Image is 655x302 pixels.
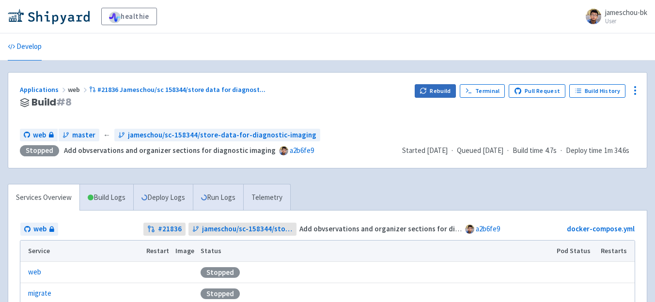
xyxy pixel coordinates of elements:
a: migrate [28,288,51,299]
th: Restart [143,241,172,262]
div: Stopped [201,267,240,278]
a: Terminal [460,84,505,98]
span: #21836 Jameschou/sc 158344/store data for diagnost ... [97,85,265,94]
strong: # 21836 [158,224,182,235]
span: jameschou-bk [605,8,647,17]
span: Build time [513,145,543,156]
span: ← [103,130,110,141]
span: web [33,130,46,141]
a: web [20,129,58,142]
a: jameschou-bk User [580,9,647,24]
span: # 8 [56,95,72,109]
span: web [68,85,89,94]
span: 4.7s [545,145,557,156]
div: · · · [402,145,635,156]
strong: Add obvservations and organizer sections for diagnostic imaging [64,146,276,155]
a: Run Logs [193,184,243,211]
a: Telemetry [243,184,290,211]
span: 1m 34.6s [604,145,629,156]
a: Develop [8,33,42,60]
a: healthie [101,8,157,25]
a: Build History [569,84,625,98]
span: Queued [457,146,503,155]
span: Build [31,97,72,108]
div: Stopped [201,288,240,299]
a: #21836 Jameschou/sc 158344/store data for diagnost... [89,85,267,94]
th: Restarts [598,241,635,262]
a: master [59,129,99,142]
time: [DATE] [427,146,448,155]
div: Stopped [20,145,59,156]
span: master [72,130,95,141]
a: a2b6fe9 [476,224,500,233]
a: jameschou/sc-158344/store-data-for-diagnostic-imaging [188,223,296,236]
small: User [605,18,647,24]
strong: Add obvservations and organizer sections for diagnostic imaging [299,224,511,233]
span: Deploy time [566,145,602,156]
span: web [33,224,47,235]
a: Applications [20,85,68,94]
a: web [28,267,41,278]
th: Image [172,241,197,262]
a: Build Logs [80,184,133,211]
time: [DATE] [483,146,503,155]
a: jameschou/sc-158344/store-data-for-diagnostic-imaging [114,129,320,142]
a: a2b6fe9 [290,146,314,155]
a: Services Overview [8,184,79,211]
a: #21836 [143,223,186,236]
span: jameschou/sc-158344/store-data-for-diagnostic-imaging [128,130,316,141]
img: Shipyard logo [8,9,90,24]
button: Rebuild [415,84,456,98]
th: Service [20,241,143,262]
th: Pod Status [554,241,598,262]
a: Deploy Logs [133,184,193,211]
a: docker-compose.yml [567,224,635,233]
th: Status [197,241,553,262]
a: Pull Request [509,84,565,98]
span: Started [402,146,448,155]
a: web [20,223,58,236]
span: jameschou/sc-158344/store-data-for-diagnostic-imaging [202,224,293,235]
